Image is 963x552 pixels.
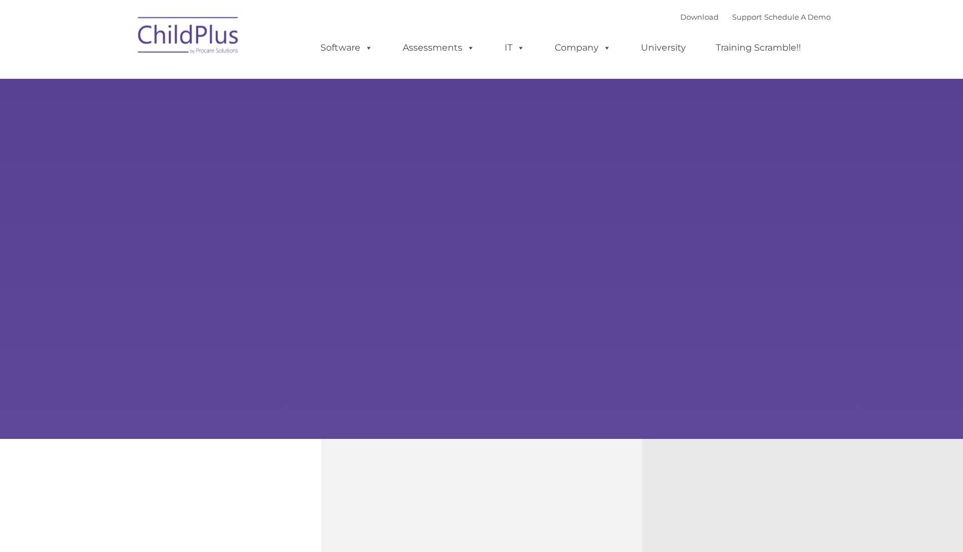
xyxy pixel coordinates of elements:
[705,37,812,59] a: Training Scramble!!
[680,12,831,21] font: |
[391,37,486,59] a: Assessments
[732,12,762,21] a: Support
[543,37,622,59] a: Company
[630,37,697,59] a: University
[377,518,586,542] h4: Child Development Assessments in ChildPlus
[132,9,245,65] img: ChildPlus by Procare Solutions
[764,12,831,21] a: Schedule A Demo
[56,537,265,550] h4: Reliable Customer Support
[493,37,536,59] a: IT
[680,12,719,21] a: Download
[309,37,384,59] a: Software
[698,518,907,530] h4: Free Regional Meetings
